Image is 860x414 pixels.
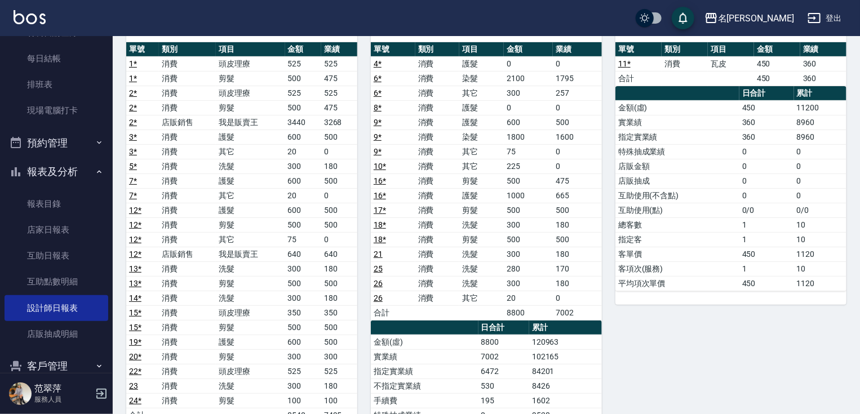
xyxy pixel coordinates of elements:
[285,188,321,203] td: 20
[615,100,739,115] td: 金額(虛)
[159,42,216,57] th: 類別
[5,243,108,269] a: 互助日報表
[553,203,602,217] td: 500
[708,56,754,71] td: 瓦皮
[159,100,216,115] td: 消費
[553,276,602,291] td: 180
[415,291,460,305] td: 消費
[321,349,357,364] td: 300
[739,86,794,101] th: 日合計
[504,56,553,71] td: 0
[216,364,285,379] td: 頭皮理療
[159,115,216,130] td: 店販銷售
[321,159,357,173] td: 180
[216,320,285,335] td: 剪髮
[321,144,357,159] td: 0
[504,305,553,320] td: 8800
[321,188,357,203] td: 0
[285,261,321,276] td: 300
[754,71,800,86] td: 450
[794,232,846,247] td: 10
[739,115,794,130] td: 360
[754,56,800,71] td: 450
[216,379,285,393] td: 洗髮
[285,115,321,130] td: 3440
[504,144,553,159] td: 75
[415,247,460,261] td: 消費
[504,86,553,100] td: 300
[129,381,138,390] a: 23
[285,320,321,335] td: 500
[285,305,321,320] td: 350
[285,217,321,232] td: 500
[459,261,504,276] td: 洗髮
[718,11,794,25] div: 名[PERSON_NAME]
[739,203,794,217] td: 0/0
[216,56,285,71] td: 頭皮理療
[459,159,504,173] td: 其它
[615,232,739,247] td: 指定客
[5,295,108,321] a: 設計師日報表
[5,351,108,381] button: 客戶管理
[504,276,553,291] td: 300
[216,188,285,203] td: 其它
[415,159,460,173] td: 消費
[553,42,602,57] th: 業績
[321,217,357,232] td: 500
[415,86,460,100] td: 消費
[553,56,602,71] td: 0
[321,305,357,320] td: 350
[415,232,460,247] td: 消費
[800,71,846,86] td: 360
[459,42,504,57] th: 項目
[529,349,602,364] td: 102165
[285,130,321,144] td: 600
[216,130,285,144] td: 護髮
[126,42,159,57] th: 單號
[374,250,383,259] a: 21
[216,261,285,276] td: 洗髮
[285,203,321,217] td: 600
[459,115,504,130] td: 護髮
[216,305,285,320] td: 頭皮理療
[159,144,216,159] td: 消費
[459,276,504,291] td: 洗髮
[459,130,504,144] td: 染髮
[615,115,739,130] td: 實業績
[285,173,321,188] td: 600
[615,217,739,232] td: 總客數
[321,393,357,408] td: 100
[285,144,321,159] td: 20
[553,232,602,247] td: 500
[216,100,285,115] td: 剪髮
[321,232,357,247] td: 0
[615,173,739,188] td: 店販抽成
[504,203,553,217] td: 500
[415,276,460,291] td: 消費
[285,56,321,71] td: 525
[529,320,602,335] th: 累計
[371,305,415,320] td: 合計
[216,335,285,349] td: 護髮
[553,71,602,86] td: 1795
[739,130,794,144] td: 360
[504,232,553,247] td: 500
[374,293,383,302] a: 26
[159,305,216,320] td: 消費
[285,335,321,349] td: 600
[553,100,602,115] td: 0
[321,364,357,379] td: 525
[159,56,216,71] td: 消費
[553,261,602,276] td: 170
[553,173,602,188] td: 475
[553,159,602,173] td: 0
[216,159,285,173] td: 洗髮
[553,247,602,261] td: 180
[415,173,460,188] td: 消費
[216,232,285,247] td: 其它
[504,173,553,188] td: 500
[9,382,32,405] img: Person
[285,364,321,379] td: 525
[371,349,478,364] td: 實業績
[794,100,846,115] td: 11200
